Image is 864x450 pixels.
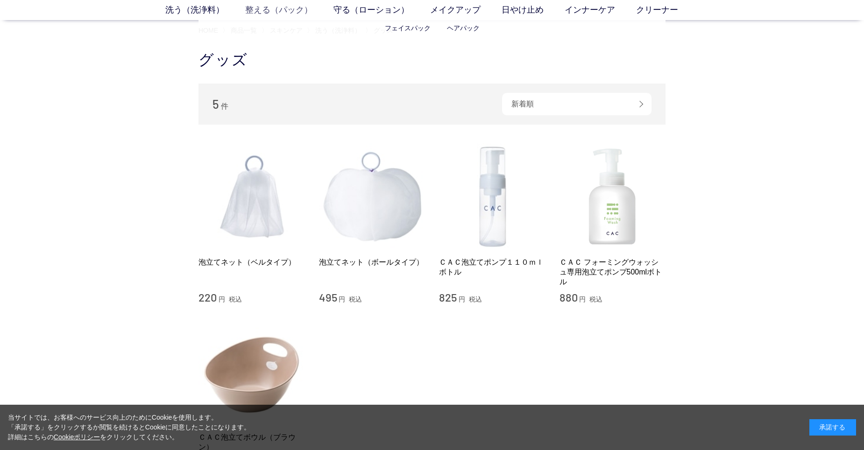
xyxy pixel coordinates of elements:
[229,295,242,303] span: 税込
[559,257,666,287] a: ＣＡＣ フォーミングウォッシュ専用泡立てポンプ500mlボトル
[319,257,425,267] a: 泡立てネット（ボールタイプ）
[54,433,100,441] a: Cookieポリシー
[245,4,333,16] a: 整える（パック）
[212,97,219,111] span: 5
[502,4,565,16] a: 日やけ止め
[349,295,362,303] span: 税込
[333,4,430,16] a: 守る（ローション）
[559,143,666,250] img: ＣＡＣ フォーミングウォッシュ専用泡立てポンプ500mlボトル
[198,143,305,250] img: 泡立てネット（ベルタイプ）
[589,295,602,303] span: 税込
[339,295,345,303] span: 円
[579,295,586,303] span: 円
[439,257,545,277] a: ＣＡＣ泡立てポンプ１１０ｍｌボトル
[385,24,431,32] a: フェイスパック
[447,24,480,32] a: ヘアパック
[198,257,305,267] a: 泡立てネット（ベルタイプ）
[8,413,251,442] div: 当サイトでは、お客様へのサービス向上のためにCookieを使用します。 「承諾する」をクリックするか閲覧を続けるとCookieに同意したことになります。 詳細はこちらの をクリックしてください。
[221,102,228,110] span: 件
[198,318,305,425] img: ＣＡＣ泡立てボウル（ブラウン）
[165,4,245,16] a: 洗う（洗浄料）
[809,419,856,436] div: 承諾する
[319,290,337,304] span: 495
[502,93,652,115] div: 新着順
[469,295,482,303] span: 税込
[198,50,666,70] h1: グッズ
[319,143,425,250] img: 泡立てネット（ボールタイプ）
[459,295,465,303] span: 円
[439,290,457,304] span: 825
[430,4,502,16] a: メイクアップ
[219,295,225,303] span: 円
[565,4,636,16] a: インナーケア
[636,4,699,16] a: クリーナー
[439,143,545,250] img: ＣＡＣ泡立てポンプ１１０ｍｌボトル
[559,290,578,304] span: 880
[198,290,217,304] span: 220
